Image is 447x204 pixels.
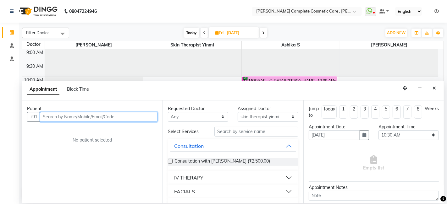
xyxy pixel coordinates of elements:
div: [DEMOGRAPHIC_DATA][PERSON_NAME], 10:00 AM-10:20 AM, ACNE THERAPY ELITE [243,77,337,85]
div: 10:00 AM [23,77,45,83]
li: 5 [382,105,390,119]
div: Assigned Doctor [238,105,298,112]
b: 08047224946 [69,3,97,20]
li: 2 [350,105,358,119]
span: [PERSON_NAME] [45,41,143,49]
button: FACIALS [170,186,295,197]
div: Requested Doctor [168,105,228,112]
span: [PERSON_NAME] [340,41,439,49]
button: +91 [27,112,40,122]
div: Consultation [174,142,204,150]
li: 1 [339,105,347,119]
span: Appointment [27,84,59,95]
li: 8 [414,105,422,119]
input: yyyy-mm-dd [309,130,360,140]
input: 2025-09-05 [225,28,257,38]
span: ashika s [242,41,340,49]
div: 9:00 AM [25,49,45,56]
span: Filter Doctor [26,30,49,35]
span: Consultation with [PERSON_NAME] (₹2,500.00) [174,158,270,166]
button: Consultation [170,140,295,152]
span: Today [184,28,199,38]
span: skin therapist yinmi [143,41,241,49]
img: logo [16,3,59,20]
div: Appointment Date [309,124,369,130]
div: IV THERAPY [174,174,203,181]
li: 4 [371,105,379,119]
div: 9:30 AM [25,63,45,70]
li: 3 [361,105,369,119]
span: Block Time [67,86,89,92]
input: Search by Name/Mobile/Email/Code [40,112,157,122]
div: Jump to [309,105,319,119]
div: Select Services [163,128,210,135]
div: Weeks [425,105,439,112]
button: ADD NEW [385,29,407,37]
li: 6 [393,105,401,119]
div: Appointment Time [378,124,439,130]
div: FACIALS [174,188,195,195]
div: Today [323,106,335,112]
span: Fri [214,30,225,35]
li: 7 [403,105,411,119]
span: ADD NEW [387,30,406,35]
button: IV THERAPY [170,172,295,183]
span: Empty list [363,155,384,171]
div: No patient selected [42,137,142,143]
div: Patient [27,105,157,112]
div: Doctor [22,41,45,48]
div: Appointment Notes [309,184,439,191]
button: Close [430,83,439,93]
input: Search by service name [214,127,298,137]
